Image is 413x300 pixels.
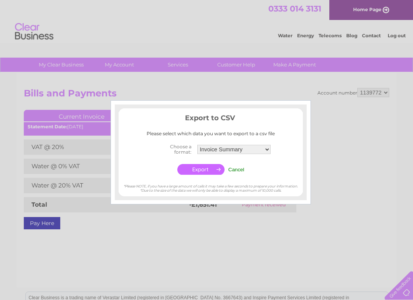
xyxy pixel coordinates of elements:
[388,33,406,38] a: Log out
[149,142,195,157] th: Choose a format:
[228,167,244,172] input: Cancel
[119,131,303,136] div: Please select which data you want to export to a csv file
[319,33,342,38] a: Telecoms
[362,33,381,38] a: Contact
[278,33,292,38] a: Water
[297,33,314,38] a: Energy
[268,4,321,13] a: 0333 014 3131
[346,33,357,38] a: Blog
[26,4,388,37] div: Clear Business is a trading name of Verastar Limited (registered in [GEOGRAPHIC_DATA] No. 3667643...
[119,113,303,126] h3: Export to CSV
[15,20,54,43] img: logo.png
[119,177,303,192] div: *Please NOTE, if you have a large amount of calls it may take a few seconds to prepare your infor...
